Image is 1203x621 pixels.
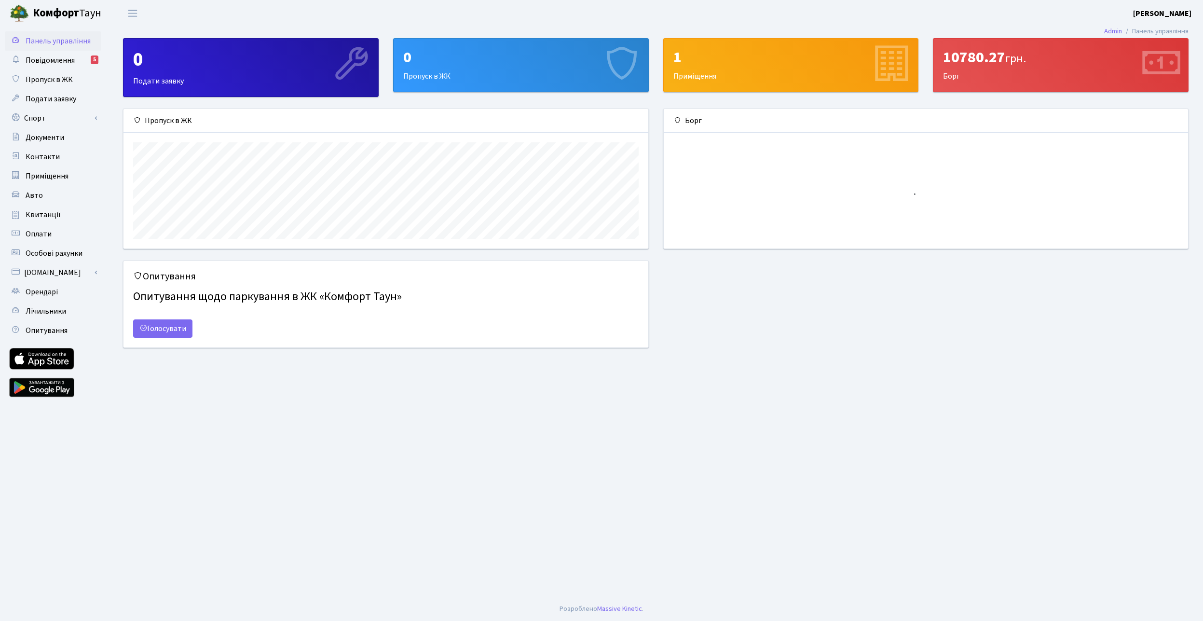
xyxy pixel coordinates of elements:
a: 0Подати заявку [123,38,379,97]
a: Повідомлення5 [5,51,101,70]
div: Борг [664,109,1189,133]
a: [PERSON_NAME] [1133,8,1191,19]
span: Лічильники [26,306,66,317]
span: Квитанції [26,209,61,220]
div: 0 [133,48,369,71]
span: Панель управління [26,36,91,46]
span: Орендарі [26,287,58,297]
a: 0Пропуск в ЖК [393,38,649,92]
a: Оплати [5,224,101,244]
a: Спорт [5,109,101,128]
div: 10780.27 [943,48,1178,67]
a: Квитанції [5,205,101,224]
b: Комфорт [33,5,79,21]
span: Пропуск в ЖК [26,74,73,85]
button: Переключити навігацію [121,5,145,21]
a: Орендарі [5,282,101,302]
div: Подати заявку [123,39,378,97]
div: Пропуск в ЖК [394,39,648,92]
a: Подати заявку [5,89,101,109]
h4: Опитування щодо паркування в ЖК «Комфорт Таун» [133,286,639,308]
a: Розроблено [560,604,597,614]
div: Пропуск в ЖК [123,109,648,133]
a: Голосувати [133,319,192,338]
span: Повідомлення [26,55,75,66]
span: грн. [1005,50,1026,67]
div: Борг [933,39,1188,92]
span: Таун [33,5,101,22]
div: 1 [673,48,909,67]
span: Оплати [26,229,52,239]
a: Авто [5,186,101,205]
span: Документи [26,132,64,143]
a: Панель управління [5,31,101,51]
img: logo.png [10,4,29,23]
span: Подати заявку [26,94,76,104]
span: Приміщення [26,171,68,181]
span: Опитування [26,325,68,336]
a: Приміщення [5,166,101,186]
div: Приміщення [664,39,918,92]
div: . [560,604,643,614]
a: Контакти [5,147,101,166]
a: Лічильники [5,302,101,321]
a: Документи [5,128,101,147]
a: [DOMAIN_NAME] [5,263,101,282]
a: Пропуск в ЖК [5,70,101,89]
h5: Опитування [133,271,639,282]
div: 0 [403,48,639,67]
span: Особові рахунки [26,248,82,259]
div: 5 [91,55,98,64]
nav: breadcrumb [1090,21,1203,41]
a: Опитування [5,321,101,340]
a: Особові рахунки [5,244,101,263]
a: Massive Kinetic [597,604,642,614]
span: Контакти [26,152,60,162]
li: Панель управління [1122,26,1189,37]
span: Авто [26,190,43,201]
a: 1Приміщення [663,38,919,92]
a: Admin [1104,26,1122,36]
